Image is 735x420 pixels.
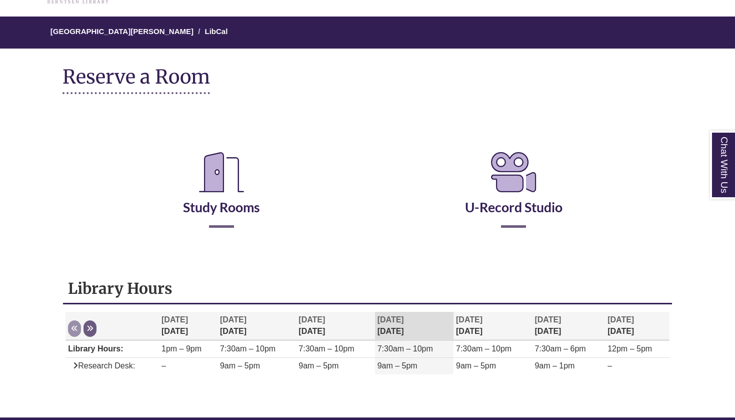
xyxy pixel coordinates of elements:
[62,66,210,94] h1: Reserve a Room
[453,312,532,340] th: [DATE]
[377,361,417,370] span: 9am – 5pm
[220,315,246,324] span: [DATE]
[217,312,296,340] th: [DATE]
[456,361,496,370] span: 9am – 5pm
[298,361,338,370] span: 9am – 5pm
[298,315,325,324] span: [DATE]
[161,315,188,324] span: [DATE]
[159,312,217,340] th: [DATE]
[534,344,585,353] span: 7:30am – 6pm
[534,361,574,370] span: 9am – 1pm
[465,174,562,215] a: U-Record Studio
[375,312,453,340] th: [DATE]
[62,402,672,407] div: Libchat
[534,315,561,324] span: [DATE]
[456,315,482,324] span: [DATE]
[220,344,275,353] span: 7:30am – 10pm
[607,344,652,353] span: 12pm – 5pm
[68,279,667,298] h1: Library Hours
[62,17,672,49] nav: Breadcrumb
[532,312,605,340] th: [DATE]
[205,27,228,36] a: LibCal
[220,361,260,370] span: 9am – 5pm
[377,344,433,353] span: 7:30am – 10pm
[161,344,201,353] span: 1pm – 9pm
[62,119,672,257] div: Reserve a Room
[296,312,374,340] th: [DATE]
[183,174,260,215] a: Study Rooms
[607,361,612,370] span: –
[83,320,96,337] button: Next week
[68,361,135,370] span: Research Desk:
[605,312,669,340] th: [DATE]
[161,361,166,370] span: –
[65,341,159,358] td: Library Hours:
[377,315,404,324] span: [DATE]
[50,27,193,36] a: [GEOGRAPHIC_DATA][PERSON_NAME]
[298,344,354,353] span: 7:30am – 10pm
[607,315,634,324] span: [DATE]
[63,274,672,392] div: Library Hours
[68,320,81,337] button: Previous week
[456,344,511,353] span: 7:30am – 10pm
